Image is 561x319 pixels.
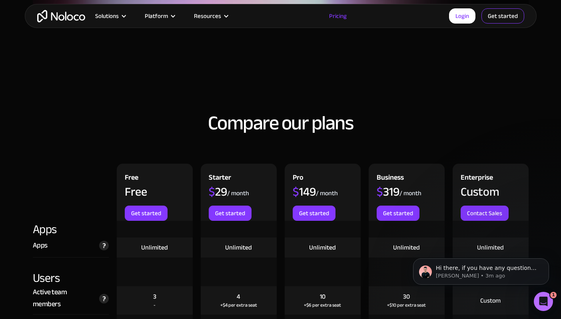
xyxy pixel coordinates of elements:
div: Resources [184,11,237,21]
div: 3 [153,292,156,301]
a: Get started [481,8,524,24]
div: 29 [209,186,227,198]
div: Active team members [33,286,95,310]
a: Get started [293,206,335,221]
div: / month [316,189,338,198]
div: 319 [377,186,399,198]
span: $ [293,180,299,203]
div: Custom [461,186,499,198]
span: 1 [550,292,557,298]
div: Business [377,172,404,186]
div: Unlimited [141,243,168,252]
div: Unlimited [225,243,252,252]
div: Enterprise [461,172,493,186]
div: Free [125,186,147,198]
a: Get started [209,206,252,221]
div: Custom [480,296,501,305]
a: Get started [377,206,419,221]
div: 149 [293,186,316,198]
h2: Compare our plans [33,112,529,134]
a: home [37,10,85,22]
div: Pro [293,172,303,186]
div: Unlimited [309,243,336,252]
div: Apps [33,240,48,252]
div: Resources [194,11,221,21]
iframe: Intercom live chat [534,292,553,311]
span: $ [209,180,215,203]
div: +$4 per extra seat [220,301,257,309]
div: +$10 per extra seat [387,301,426,309]
div: Platform [135,11,184,21]
div: Apps [33,221,109,238]
a: Contact Sales [461,206,509,221]
div: Unlimited [393,243,420,252]
span: $ [377,180,383,203]
div: Users [33,258,109,286]
div: Solutions [85,11,135,21]
div: 4 [237,292,240,301]
iframe: Intercom notifications message [401,242,561,297]
div: - [154,301,156,309]
a: Get started [125,206,168,221]
a: Pricing [319,11,357,21]
div: Platform [145,11,168,21]
a: Login [449,8,475,24]
div: Free [125,172,138,186]
div: / month [227,189,249,198]
div: 10 [320,292,325,301]
div: Starter [209,172,231,186]
div: / month [399,189,421,198]
div: Solutions [95,11,119,21]
div: +$6 per extra seat [304,301,341,309]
